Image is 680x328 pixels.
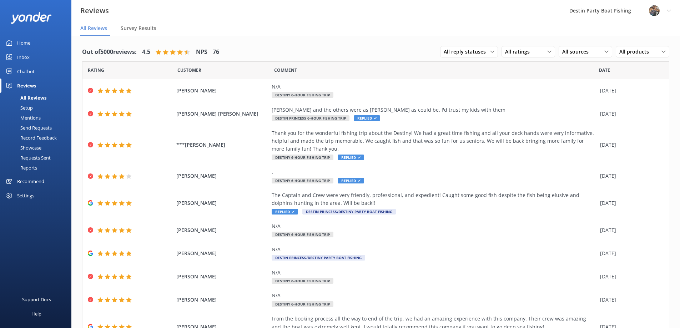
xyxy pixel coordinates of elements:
div: Home [17,36,30,50]
span: Destin Princess 6-Hour Fishing Trip [272,115,349,121]
div: Support Docs [22,292,51,307]
div: All Reviews [4,93,46,103]
div: [DATE] [600,296,660,304]
span: Survey Results [121,25,156,32]
span: Destiny 6-Hour Fishing Trip [272,232,333,237]
span: [PERSON_NAME] [176,273,268,281]
span: [PERSON_NAME] [176,87,268,95]
div: Help [31,307,41,321]
span: [PERSON_NAME] [PERSON_NAME] [176,110,268,118]
div: Send Requests [4,123,52,133]
div: [DATE] [600,172,660,180]
span: ***[PERSON_NAME] [176,141,268,149]
span: Destiny 6-Hour Fishing Trip [272,155,333,160]
span: All products [619,48,653,56]
span: Destiny 6-Hour Fishing Trip [272,278,333,284]
div: Reviews [17,79,36,93]
a: Showcase [4,143,71,153]
span: [PERSON_NAME] [176,172,268,180]
div: Setup [4,103,33,113]
span: Destiny 6-Hour Fishing Trip [272,301,333,307]
div: [PERSON_NAME] and the others were as [PERSON_NAME] as could be. I'd trust my kids with them [272,106,596,114]
div: Reports [4,163,37,173]
div: . [272,168,596,176]
img: 250-1666038197.jpg [649,5,660,16]
span: Replied [272,209,298,215]
div: N/A [272,269,596,277]
span: All sources [562,48,593,56]
div: Record Feedback [4,133,57,143]
div: N/A [272,83,596,91]
h4: NPS [196,47,207,57]
div: Inbox [17,50,30,64]
h4: 4.5 [142,47,150,57]
a: All Reviews [4,93,71,103]
div: [DATE] [600,110,660,118]
span: Replied [338,155,364,160]
span: Date [177,67,201,74]
div: [DATE] [600,249,660,257]
a: Reports [4,163,71,173]
span: Date [599,67,610,74]
span: All reply statuses [444,48,490,56]
a: Send Requests [4,123,71,133]
span: Date [88,67,104,74]
div: [DATE] [600,273,660,281]
span: Destiny 6-Hour Fishing Trip [272,178,333,183]
span: Destin Princess/Destiny Party Boat Fishing [272,255,365,261]
h4: Out of 5000 reviews: [82,47,137,57]
div: [DATE] [600,226,660,234]
span: [PERSON_NAME] [176,296,268,304]
div: N/A [272,222,596,230]
div: Chatbot [17,64,35,79]
span: Replied [354,115,380,121]
div: Recommend [17,174,44,188]
div: [DATE] [600,141,660,149]
h3: Reviews [80,5,109,16]
div: Settings [17,188,34,203]
div: Thank you for the wonderful fishing trip about the Destiny! We had a great time fishing and all y... [272,129,596,153]
div: [DATE] [600,199,660,207]
span: Destin Princess/Destiny Party Boat Fishing [302,209,396,215]
a: Setup [4,103,71,113]
a: Record Feedback [4,133,71,143]
a: Mentions [4,113,71,123]
div: Mentions [4,113,41,123]
div: N/A [272,246,596,253]
span: Destiny 6-Hour Fishing Trip [272,92,333,98]
span: [PERSON_NAME] [176,226,268,234]
span: Question [274,67,297,74]
span: [PERSON_NAME] [176,249,268,257]
div: Showcase [4,143,41,153]
div: [DATE] [600,87,660,95]
h4: 76 [213,47,219,57]
span: Replied [338,178,364,183]
img: yonder-white-logo.png [11,12,52,24]
a: Requests Sent [4,153,71,163]
span: All Reviews [80,25,107,32]
div: Requests Sent [4,153,51,163]
span: All ratings [505,48,534,56]
span: [PERSON_NAME] [176,199,268,207]
div: The Captain and Crew were very friendly, professional, and expedient! Caught some good fish despi... [272,191,596,207]
div: N/A [272,292,596,299]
